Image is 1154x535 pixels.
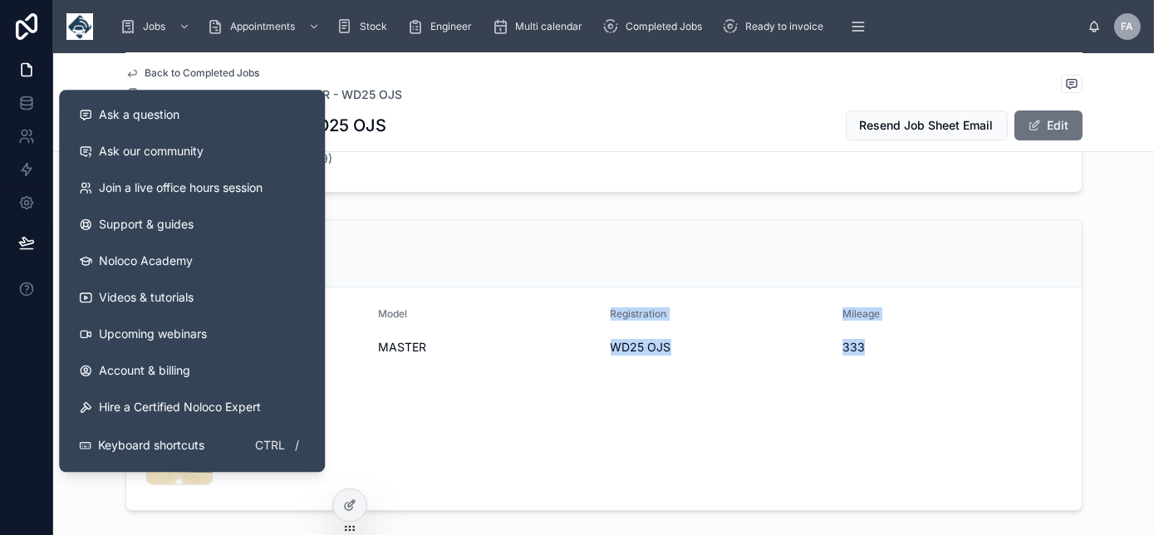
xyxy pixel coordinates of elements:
[125,86,201,103] a: Job Sheet
[202,12,328,42] a: Appointments
[402,12,484,42] a: Engineer
[66,352,318,389] a: Account & billing
[125,66,260,80] a: Back to Completed Jobs
[66,206,318,243] a: Support & guides
[99,179,263,196] span: Join a live office hours session
[378,307,407,320] span: Model
[99,143,204,160] span: Ask our community
[66,316,318,352] a: Upcoming webinars
[66,169,318,206] a: Join a live office hours session
[1014,110,1083,140] button: Edit
[487,12,594,42] a: Multi calendar
[99,253,193,269] span: Noloco Academy
[66,243,318,279] a: Noloco Academy
[378,339,597,356] span: MASTER
[290,439,303,452] span: /
[331,12,399,42] a: Stock
[145,66,260,80] span: Back to Completed Jobs
[253,435,287,455] span: Ctrl
[842,339,1062,356] span: 333
[230,20,295,33] span: Appointments
[611,307,667,320] span: Registration
[98,437,204,454] span: Keyboard shortcuts
[860,117,994,134] span: Resend Job Sheet Email
[745,20,823,33] span: Ready to invoice
[145,86,201,103] span: Job Sheet
[1122,20,1134,33] span: FA
[66,96,318,133] button: Ask a question
[515,20,582,33] span: Multi calendar
[846,110,1008,140] button: Resend Job Sheet Email
[717,12,835,42] a: Ready to invoice
[218,86,403,103] a: RENAULT - MASTER - WD25 OJS
[626,20,702,33] span: Completed Jobs
[66,279,318,316] a: Videos & tutorials
[99,399,261,415] span: Hire a Certified Noloco Expert
[842,307,880,320] span: Mileage
[430,20,472,33] span: Engineer
[597,12,714,42] a: Completed Jobs
[99,216,194,233] span: Support & guides
[99,362,190,379] span: Account & billing
[99,326,207,342] span: Upcoming webinars
[143,20,165,33] span: Jobs
[66,13,93,40] img: App logo
[99,106,179,123] span: Ask a question
[115,12,199,42] a: Jobs
[66,425,318,465] button: Keyboard shortcutsCtrl/
[66,389,318,425] button: Hire a Certified Noloco Expert
[106,8,1088,45] div: scrollable content
[360,20,387,33] span: Stock
[611,339,830,356] span: WD25 OJS
[66,133,318,169] a: Ask our community
[99,289,194,306] span: Videos & tutorials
